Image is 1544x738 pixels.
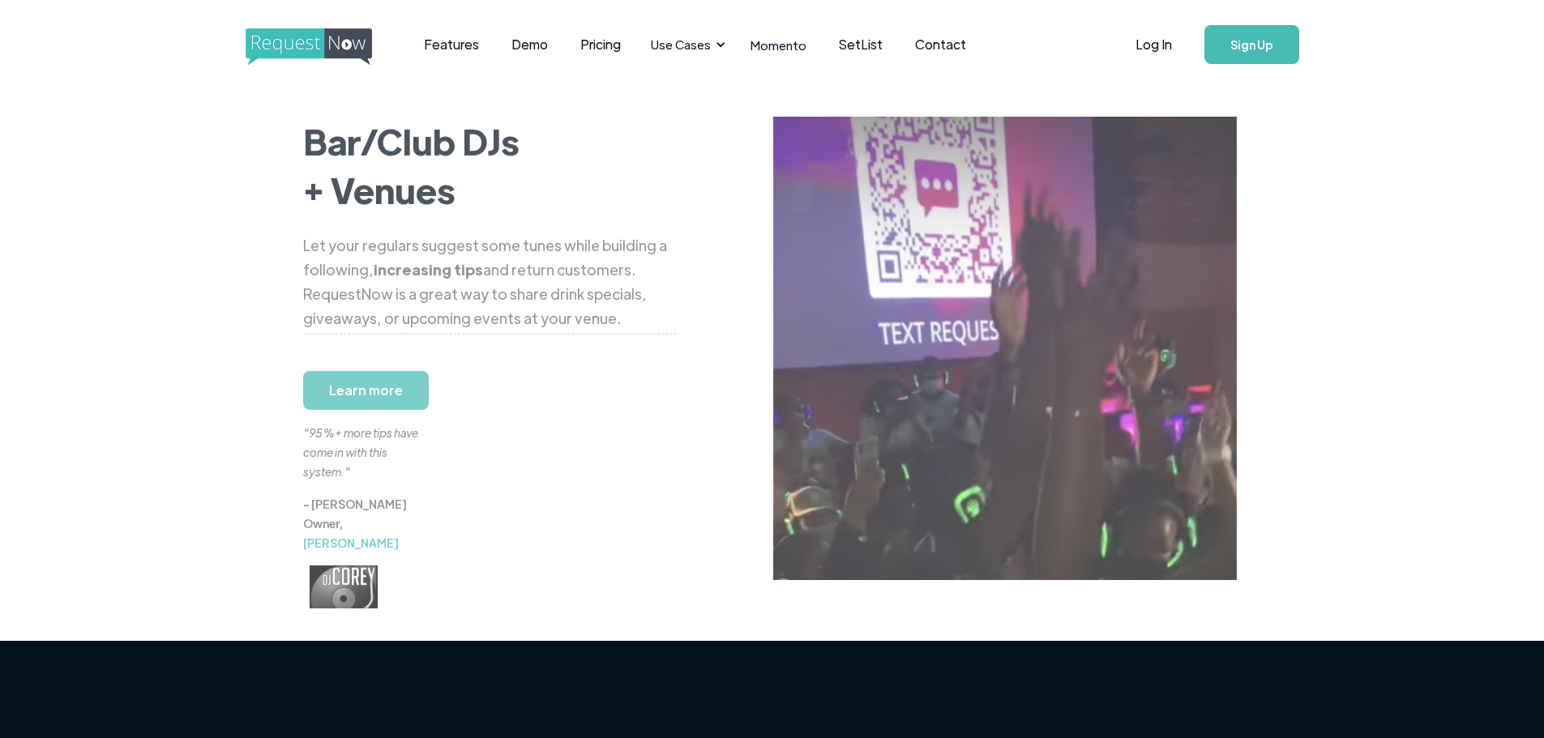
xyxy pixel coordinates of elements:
[734,21,823,69] a: Momento
[303,233,676,331] div: Let your regulars suggest some tunes while building a following, and return customers. RequestNow...
[823,19,899,70] a: SetList
[303,118,520,212] strong: Bar/Club DJs + Venues
[303,535,399,550] a: [PERSON_NAME]
[899,19,982,70] a: Contact
[651,36,711,53] div: Use Cases
[303,384,425,481] div: "95%+ more tips have come in with this system."
[246,28,367,61] a: home
[374,260,483,279] strong: increasing tips
[1204,25,1299,64] a: Sign Up
[1119,16,1188,73] a: Log In
[408,19,495,70] a: Features
[564,19,637,70] a: Pricing
[303,371,429,410] a: Learn more
[641,19,730,70] div: Use Cases
[303,494,425,552] div: - [PERSON_NAME] Owner,
[246,28,402,66] img: requestnow logo
[495,19,564,70] a: Demo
